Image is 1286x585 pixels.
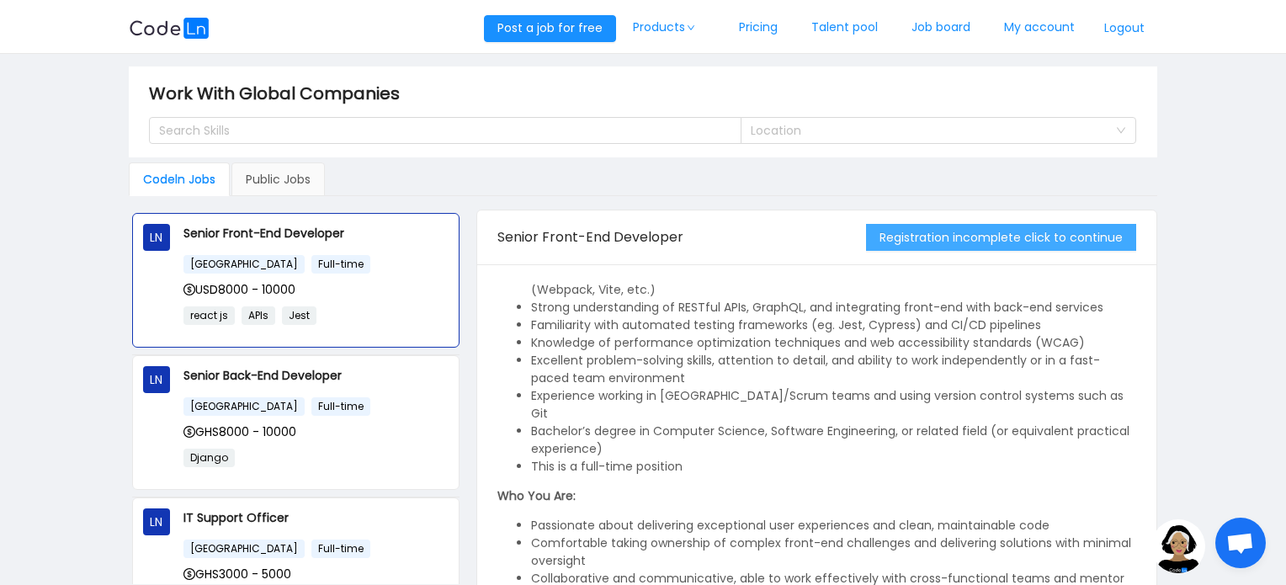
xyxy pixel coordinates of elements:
[183,284,195,295] i: icon: dollar
[282,306,316,325] span: Jest
[183,224,449,242] p: Senior Front-End Developer
[531,334,1137,352] li: Knowledge of performance optimization techniques and web accessibility standards (WCAG)
[183,306,235,325] span: react js
[242,306,275,325] span: APIs
[531,458,1137,476] li: This is a full-time position
[231,162,325,196] div: Public Jobs
[149,80,410,107] span: Work With Global Companies
[531,387,1137,423] li: Experience working in [GEOGRAPHIC_DATA]/Scrum teams and using version control systems such as Git
[497,227,683,247] span: Senior Front-End Developer
[183,423,296,440] span: GHS8000 - 10000
[531,352,1137,387] li: Excellent problem-solving skills, attention to detail, and ability to work independently or in a ...
[183,426,195,438] i: icon: dollar
[183,568,195,580] i: icon: dollar
[183,281,295,298] span: USD8000 - 10000
[497,487,576,504] strong: Who You Are:
[484,15,616,42] button: Post a job for free
[1116,125,1126,137] i: icon: down
[686,24,696,32] i: icon: down
[866,224,1136,251] button: Registration incomplete click to continue
[183,508,449,527] p: IT Support Officer
[183,255,305,274] span: [GEOGRAPHIC_DATA]
[150,508,162,535] span: LN
[1092,15,1157,42] button: Logout
[531,534,1137,570] li: Comfortable taking ownership of complex front-end challenges and delivering solutions with minima...
[183,540,305,558] span: [GEOGRAPHIC_DATA]
[183,566,291,582] span: GHS3000 - 5000
[311,397,370,416] span: Full-time
[751,122,1108,139] div: Location
[159,122,717,139] div: Search Skills
[183,397,305,416] span: [GEOGRAPHIC_DATA]
[531,299,1137,316] li: Strong understanding of RESTful APIs, GraphQL, and integrating front-end with back-end services
[1151,519,1205,573] img: ground.ddcf5dcf.png
[129,162,230,196] div: Codeln Jobs
[311,540,370,558] span: Full-time
[150,366,162,393] span: LN
[531,423,1137,458] li: Bachelor’s degree in Computer Science, Software Engineering, or related field (or equivalent prac...
[531,517,1137,534] li: Passionate about delivering exceptional user experiences and clean, maintainable code
[150,224,162,251] span: LN
[531,316,1137,334] li: Familiarity with automated testing frameworks (eg. Jest, Cypress) and CI/CD pipelines
[183,366,449,385] p: Senior Back-End Developer
[484,19,616,36] a: Post a job for free
[183,449,235,467] span: Django
[1215,518,1266,568] div: Open chat
[129,18,210,39] img: logobg.f302741d.svg
[311,255,370,274] span: Full-time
